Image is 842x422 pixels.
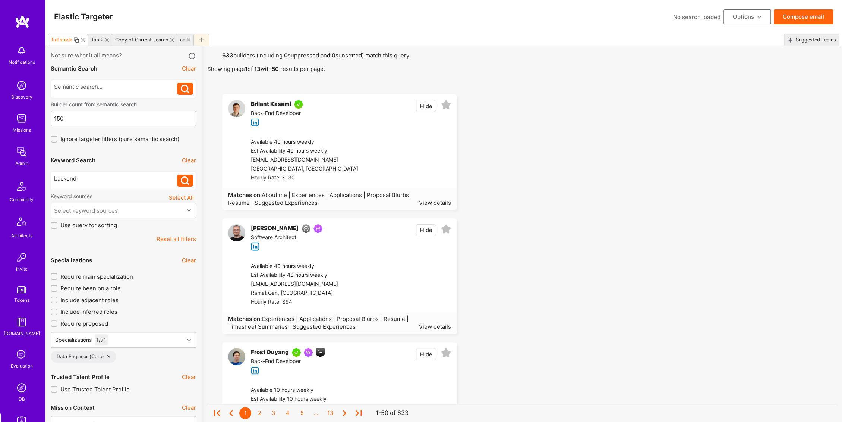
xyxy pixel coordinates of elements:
[673,13,720,21] div: No search loaded
[11,362,33,370] div: Evaluation
[15,15,30,28] img: logo
[251,298,351,307] div: Hourly Rate: $94
[15,159,28,167] div: Admin
[251,386,358,395] div: Available 10 hours weekly
[723,9,771,24] button: Options
[51,373,110,381] div: Trusted Talent Profile
[294,100,303,109] img: A.Teamer in Residence
[251,262,351,271] div: Available 40 hours weekly
[11,93,32,101] div: Discovery
[228,100,245,126] a: User Avatar
[16,265,28,273] div: Invite
[272,65,279,72] strong: 50
[251,242,259,251] i: icon linkedIn
[793,34,836,45] div: Suggested Teams
[757,15,761,19] i: icon ArrowDownBlack
[228,224,245,251] a: User Avatar
[187,209,191,212] i: icon Chevron
[251,395,358,404] div: Est Availability 10 hours weekly
[19,395,25,403] div: DB
[60,273,133,281] span: Require main specialization
[73,37,79,43] i: icon Copy
[316,348,325,357] img: A.I. guild
[228,315,262,322] strong: Matches on:
[14,43,29,58] img: bell
[51,156,95,164] div: Keyword Search
[187,38,190,42] i: icon Close
[419,199,451,207] div: View details
[188,52,196,60] i: icon Info
[251,100,291,109] div: Brilant Kasami
[251,147,358,156] div: Est Availability 40 hours weekly
[181,85,189,93] i: icon Search
[228,100,245,117] img: User Avatar
[81,38,85,42] i: icon Close
[228,315,409,330] span: Experiences | Applications | Proposal Blurbs | Resume | Timesheet Summaries | Suggested Experiences
[251,174,358,182] div: Hourly Rate: $130
[253,407,265,419] div: 2
[51,51,122,60] span: Not sure what it all means?
[60,385,130,393] span: Use Trusted Talent Profile
[14,250,29,265] img: Invite
[324,407,336,419] div: 13
[228,191,412,206] span: About me | Experiences | Applications | Proposal Blurbs | Resume | Suggested Experiences
[60,221,117,229] span: Use query for sorting
[182,65,196,72] button: Clear
[60,308,117,316] span: Include inferred roles
[10,196,34,203] div: Community
[9,58,35,66] div: Notifications
[251,118,259,127] i: icon linkedIn
[292,348,301,357] img: A.Teamer in Residence
[251,109,306,118] div: Back-End Developer
[282,407,294,419] div: 4
[13,214,31,232] img: Architects
[251,224,299,233] div: [PERSON_NAME]
[251,348,289,357] div: Frost Ouyang
[15,348,29,362] i: icon SelectionTeam
[251,366,259,375] i: icon linkedIn
[13,178,31,196] img: Community
[51,256,92,264] div: Specializations
[245,65,247,72] strong: 1
[251,357,325,366] div: Back-End Developer
[60,135,179,143] span: Ignore targeter filters (pure semantic search)
[182,256,196,264] button: Clear
[199,38,204,42] i: icon Plus
[11,232,32,240] div: Architects
[95,334,108,345] div: 1 / 71
[441,100,451,110] i: icon EmptyStar
[787,37,793,43] i: icon SuggestedTeamsInactive
[51,404,95,412] div: Mission Context
[182,404,196,412] button: Clear
[54,207,118,215] div: Select keyword sources
[60,284,121,292] span: Require been on a role
[441,224,451,234] i: icon EmptyStar
[60,320,108,328] span: Require proposed
[251,233,325,242] div: Software Architect
[182,156,196,164] button: Clear
[54,175,177,182] div: backend
[310,407,322,419] div: ...
[51,65,97,72] div: Semantic Search
[14,144,29,159] img: admin teamwork
[228,348,245,365] img: User Avatar
[182,373,196,381] button: Clear
[228,224,245,241] img: User Avatar
[107,355,110,358] i: icon Close
[4,329,40,337] div: [DOMAIN_NAME]
[51,37,72,43] div: full stack
[170,38,174,42] i: icon Close
[55,336,92,344] div: Specializations
[296,407,308,419] div: 5
[14,380,29,395] img: Admin Search
[207,65,836,73] p: Showing page of with results per page.
[105,38,109,42] i: icon Close
[17,286,26,293] img: tokens
[228,191,262,199] strong: Matches on:
[14,111,29,126] img: teamwork
[302,224,310,233] img: Limited Access
[441,348,451,358] i: icon EmptyStar
[251,271,351,280] div: Est Availability 40 hours weekly
[251,156,358,165] div: [EMAIL_ADDRESS][DOMAIN_NAME]
[251,165,358,174] div: [GEOGRAPHIC_DATA], [GEOGRAPHIC_DATA]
